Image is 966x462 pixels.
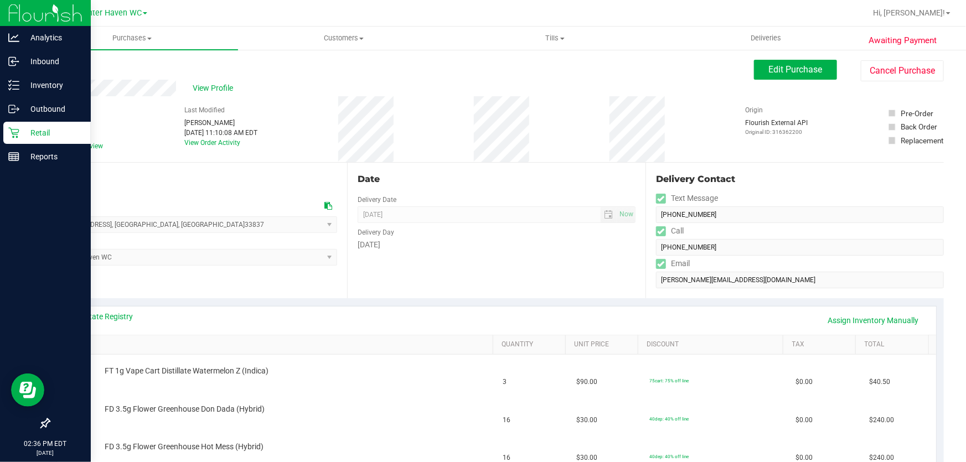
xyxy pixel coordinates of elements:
span: Purchases [27,33,238,43]
span: 75cart: 75% off line [649,378,689,383]
p: Outbound [19,102,86,116]
span: $90.00 [576,377,597,387]
inline-svg: Outbound [8,103,19,115]
label: Call [656,223,684,239]
p: Retail [19,126,86,139]
iframe: Resource center [11,373,44,407]
input: Format: (999) 999-9999 [656,206,944,223]
span: FT 1g Vape Cart Distillate Watermelon Z (Indica) [105,366,268,376]
a: View Order Activity [184,139,240,147]
span: Hi, [PERSON_NAME]! [873,8,945,17]
span: Tills [450,33,660,43]
p: Inventory [19,79,86,92]
div: Pre-Order [901,108,933,119]
inline-svg: Reports [8,151,19,162]
span: $0.00 [796,415,813,425]
label: Last Modified [184,105,225,115]
p: Original ID: 316362200 [746,128,808,136]
input: Format: (999) 999-9999 [656,239,944,256]
span: 40dep: 40% off line [649,416,689,422]
inline-svg: Inventory [8,80,19,91]
a: Unit Price [574,340,634,349]
inline-svg: Retail [8,127,19,138]
span: Edit Purchase [769,64,823,75]
a: Tills [450,27,661,50]
a: Tax [792,340,852,349]
div: Delivery Contact [656,173,944,186]
div: Date [358,173,636,186]
span: FD 3.5g Flower Greenhouse Hot Mess (Hybrid) [105,442,264,452]
a: SKU [65,340,488,349]
span: View Profile [193,82,237,94]
div: [DATE] 11:10:08 AM EDT [184,128,257,138]
label: Origin [746,105,763,115]
span: Winter Haven WC [79,8,142,18]
span: Deliveries [736,33,797,43]
a: Purchases [27,27,238,50]
span: $240.00 [869,415,894,425]
button: Cancel Purchase [861,60,944,81]
span: FD 3.5g Flower Greenhouse Don Dada (Hybrid) [105,404,265,414]
span: $0.00 [796,377,813,387]
span: $30.00 [576,415,597,425]
p: Analytics [19,31,86,44]
div: Replacement [901,135,943,146]
p: [DATE] [5,449,86,457]
div: Back Order [901,121,937,132]
a: Customers [238,27,450,50]
span: Awaiting Payment [869,34,937,47]
a: View State Registry [67,311,133,322]
div: Copy address to clipboard [324,200,332,212]
a: Quantity [502,340,561,349]
div: [DATE] [358,239,636,251]
span: $40.50 [869,377,890,387]
div: Location [49,173,337,186]
a: Assign Inventory Manually [821,311,926,330]
inline-svg: Inbound [8,56,19,67]
p: Reports [19,150,86,163]
p: 02:36 PM EDT [5,439,86,449]
inline-svg: Analytics [8,32,19,43]
div: Flourish External API [746,118,808,136]
label: Delivery Date [358,195,396,205]
label: Email [656,256,690,272]
a: Total [865,340,924,349]
span: Customers [239,33,449,43]
span: 16 [503,415,511,425]
a: Discount [647,340,779,349]
p: Inbound [19,55,86,68]
div: [PERSON_NAME] [184,118,257,128]
label: Delivery Day [358,227,394,237]
span: 40dep: 40% off line [649,454,689,459]
span: 3 [503,377,507,387]
label: Text Message [656,190,718,206]
button: Edit Purchase [754,60,837,80]
a: Deliveries [660,27,872,50]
